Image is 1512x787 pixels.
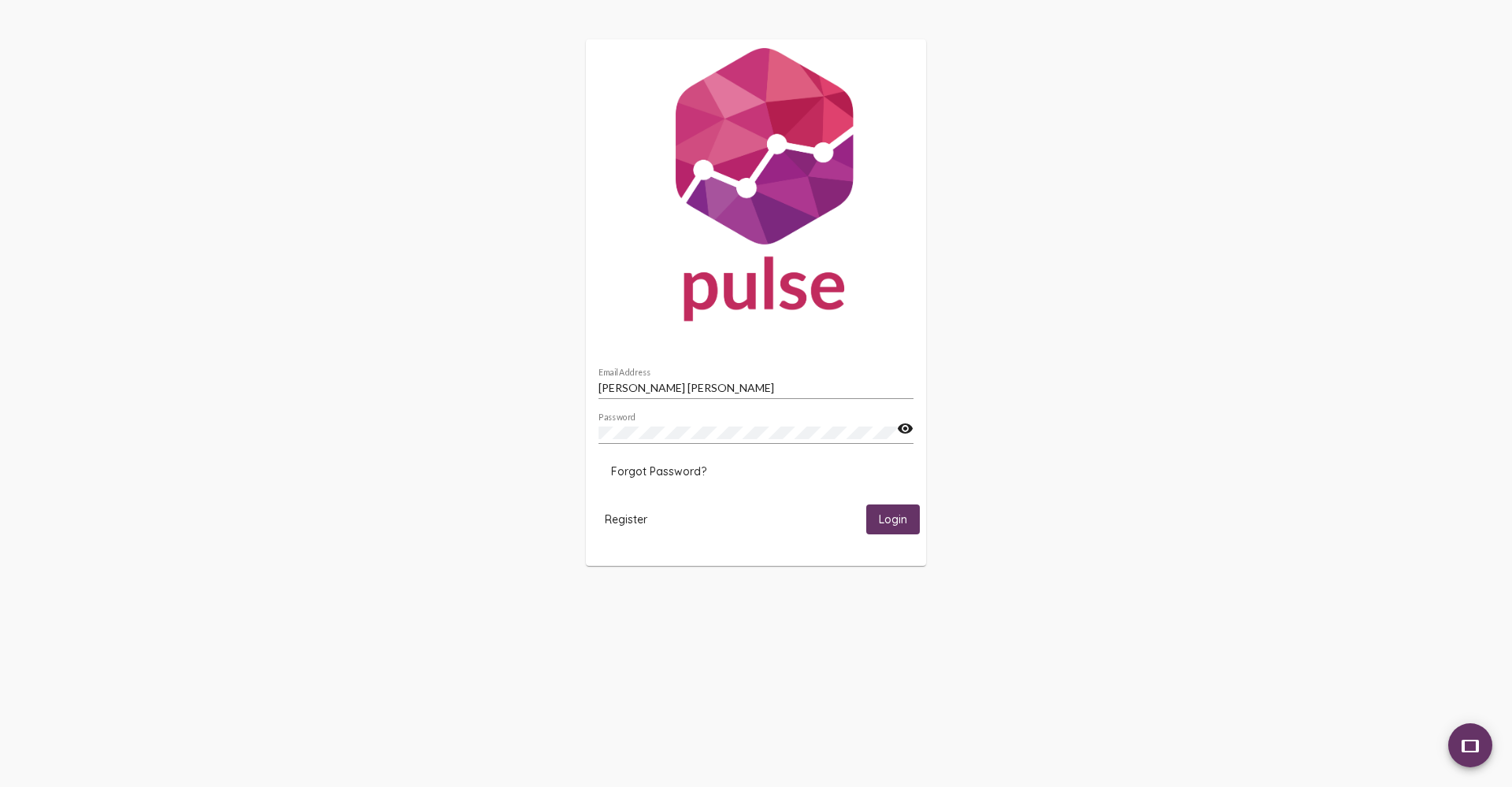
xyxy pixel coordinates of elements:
button: Login [866,504,920,534]
img: Pulse For Good Logo [586,39,926,337]
button: Forgot Password? [598,457,719,486]
span: Login [879,513,907,527]
mat-icon: tablet [1461,737,1480,756]
span: Forgot Password? [611,464,706,478]
mat-icon: visibility [897,419,913,438]
span: Register [605,512,647,527]
button: Register [592,504,660,534]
